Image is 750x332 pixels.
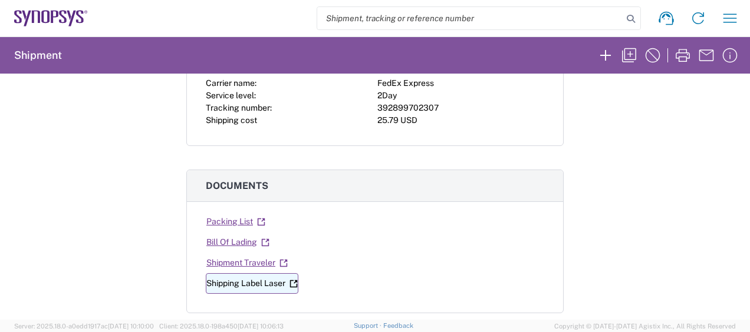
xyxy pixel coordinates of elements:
span: Shipping cost [206,115,257,125]
span: Client: 2025.18.0-198a450 [159,323,284,330]
span: Carrier name: [206,78,256,88]
a: Bill Of Lading [206,232,270,253]
span: Copyright © [DATE]-[DATE] Agistix Inc., All Rights Reserved [554,321,736,331]
div: FedEx Express [377,77,544,89]
div: 2Day [377,89,544,102]
a: Shipment Traveler [206,253,288,273]
span: [DATE] 10:06:13 [238,323,284,330]
span: Server: 2025.18.0-a0edd1917ac [14,323,154,330]
input: Shipment, tracking or reference number [317,7,623,29]
a: Packing List [206,211,266,232]
a: Support [354,322,383,329]
h2: Shipment [14,48,62,62]
a: Feedback [383,322,413,329]
a: Shipping Label Laser [206,273,298,294]
div: 392899702307 [377,102,544,114]
div: 25.79 USD [377,114,544,127]
span: Service level: [206,91,256,100]
span: Tracking number: [206,103,272,112]
span: Documents [206,180,268,191]
span: [DATE] 10:10:00 [108,323,154,330]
